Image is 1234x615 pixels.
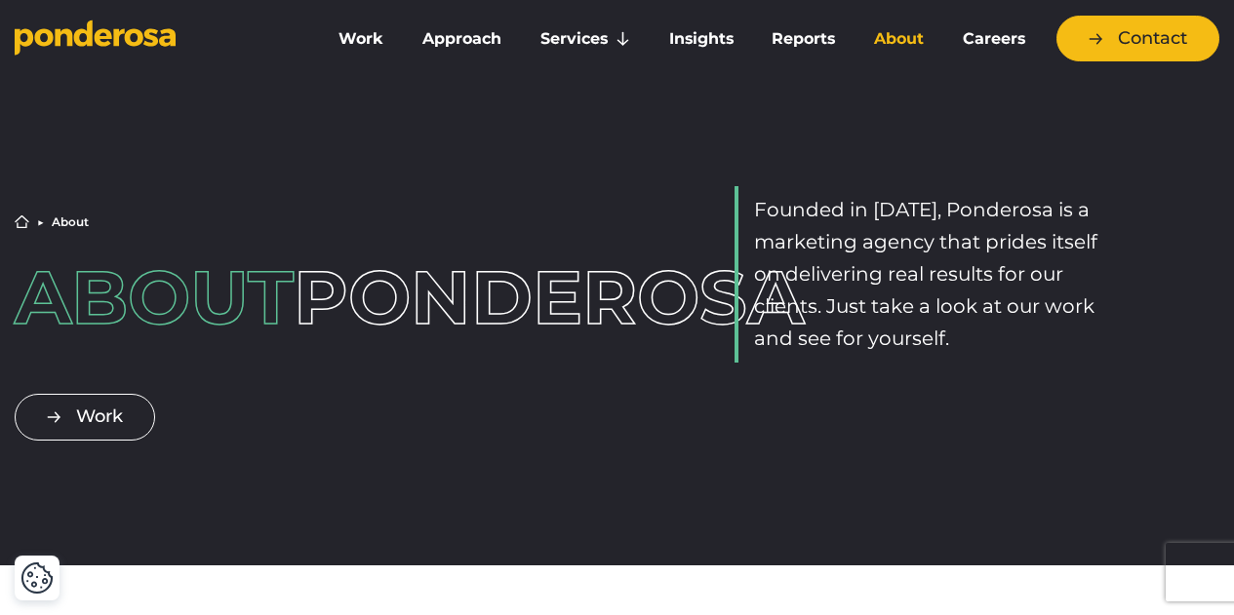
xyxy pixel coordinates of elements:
a: Approach [407,19,517,59]
a: Services [525,19,646,59]
a: Insights [654,19,749,59]
a: Reports [757,19,852,59]
h1: Ponderosa [15,260,499,334]
button: Cookie Settings [20,561,54,595]
a: Work [323,19,399,59]
li: ▶︎ [37,216,44,228]
span: About [15,251,294,342]
a: Home [15,214,29,229]
li: About [52,216,89,228]
a: About [858,19,939,59]
p: Founded in [DATE], Ponderosa is a marketing agency that prides itself on delivering real results ... [754,194,1117,355]
a: Go to homepage [15,19,294,58]
a: Work [15,394,155,440]
img: Revisit consent button [20,561,54,595]
a: Contact [1056,16,1219,61]
a: Careers [947,19,1041,59]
